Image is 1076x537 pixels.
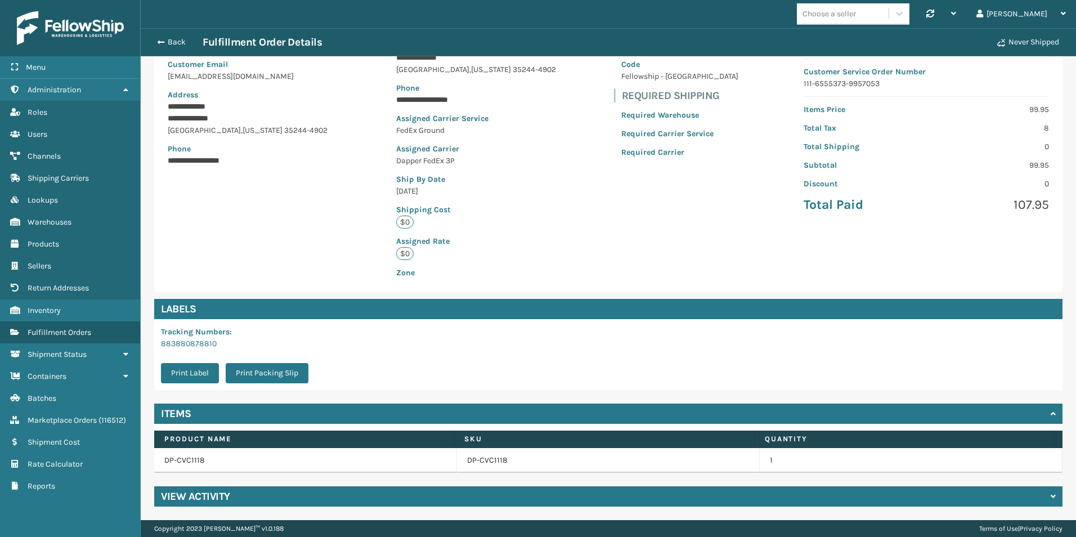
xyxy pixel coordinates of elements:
span: Administration [28,85,81,95]
p: Ship By Date [396,173,556,185]
span: Rate Calculator [28,459,83,469]
p: Subtotal [804,159,920,171]
label: SKU [464,434,743,444]
p: $0 [396,247,414,260]
p: 107.95 [933,196,1049,213]
p: Zone [396,267,556,279]
span: ( 116512 ) [98,415,126,425]
p: Total Paid [804,196,920,213]
p: Shipping Cost [396,204,556,216]
span: Channels [28,151,61,161]
p: Phone [396,82,556,94]
p: $0 [396,216,414,229]
p: Assigned Rate [396,235,556,247]
button: Print Label [161,363,219,383]
p: Customer Service Order Number [804,66,1049,78]
p: [DATE] [396,185,556,197]
p: Discount [804,178,920,190]
span: [GEOGRAPHIC_DATA] [396,65,469,74]
p: 99.95 [933,159,1049,171]
p: 0 [933,141,1049,153]
p: Required Warehouse [621,109,738,121]
p: Total Tax [804,122,920,134]
a: 883880878810 [161,339,217,348]
span: Shipment Cost [28,437,80,447]
td: DP-CVC1118 [154,448,457,473]
label: Product Name [164,434,443,444]
td: 1 [760,448,1062,473]
p: Fellowship - [GEOGRAPHIC_DATA] [621,70,738,82]
h3: Fulfillment Order Details [203,35,322,49]
span: , [469,65,471,74]
span: , [241,126,243,135]
p: FedEx Ground [396,124,556,136]
span: 35244-4902 [284,126,328,135]
p: 99.95 [933,104,1049,115]
p: Required Carrier [621,146,738,158]
p: Code [621,59,738,70]
span: Marketplace Orders [28,415,97,425]
div: | [979,520,1062,537]
h4: View Activity [161,490,230,503]
button: Back [151,37,203,47]
p: Customer Email [168,59,331,70]
img: logo [17,11,124,45]
p: Total Shipping [804,141,920,153]
p: 111-6555373-9957053 [804,78,1049,89]
span: Inventory [28,306,61,315]
p: Items Price [804,104,920,115]
label: Quantity [765,434,1044,444]
h4: Required Shipping [622,89,745,102]
p: 0 [933,178,1049,190]
h4: Labels [154,299,1062,319]
p: 8 [933,122,1049,134]
span: Containers [28,372,66,381]
div: Choose a seller [802,8,856,20]
a: DP-CVC1118 [467,455,508,466]
span: 35244-4902 [513,65,556,74]
p: Dapper FedEx 3P [396,155,556,167]
span: [US_STATE] [243,126,283,135]
span: [US_STATE] [471,65,511,74]
span: Lookups [28,195,58,205]
span: Batches [28,393,56,403]
span: Return Addresses [28,283,89,293]
span: Address [168,90,198,100]
p: Required Carrier Service [621,128,738,140]
span: Tracking Numbers : [161,327,232,337]
span: Roles [28,108,47,117]
p: Assigned Carrier [396,143,556,155]
a: Terms of Use [979,525,1018,532]
p: Copyright 2023 [PERSON_NAME]™ v 1.0.188 [154,520,284,537]
span: [GEOGRAPHIC_DATA] [168,126,241,135]
button: Print Packing Slip [226,363,308,383]
span: Products [28,239,59,249]
p: Assigned Carrier Service [396,113,556,124]
span: Menu [26,62,46,72]
span: Reports [28,481,55,491]
p: Phone [168,143,331,155]
i: Never Shipped [997,39,1005,47]
p: [EMAIL_ADDRESS][DOMAIN_NAME] [168,70,331,82]
span: Sellers [28,261,51,271]
h4: Items [161,407,191,420]
span: Shipping Carriers [28,173,89,183]
span: Warehouses [28,217,71,227]
span: Users [28,129,47,139]
span: Shipment Status [28,350,87,359]
span: Fulfillment Orders [28,328,91,337]
button: Never Shipped [990,31,1066,53]
a: Privacy Policy [1020,525,1062,532]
